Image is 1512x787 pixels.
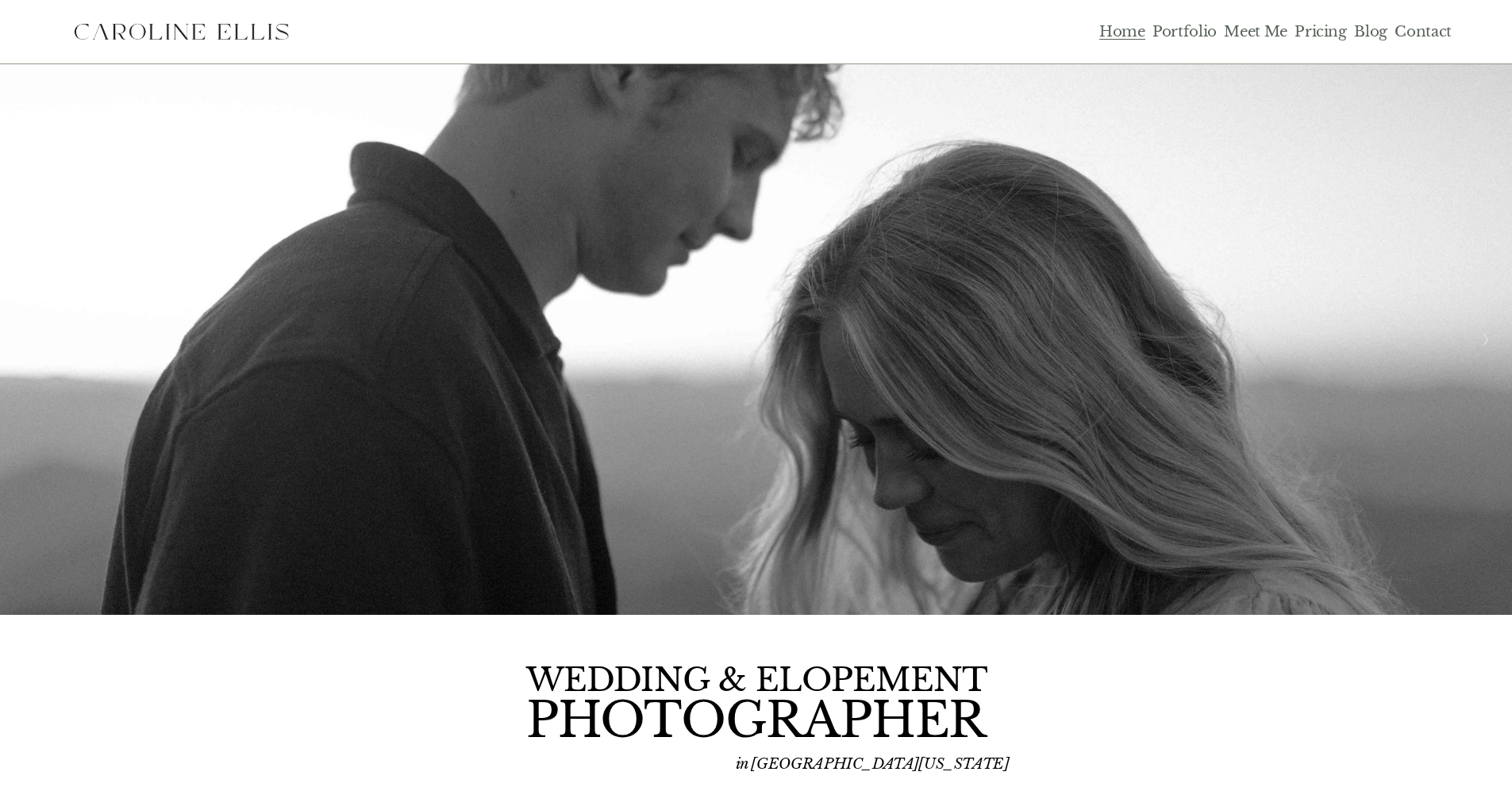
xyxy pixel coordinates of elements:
button: Previous Slide [16,327,37,352]
a: Contact [1395,22,1451,41]
img: Western North Carolina Faith Based Elopement Photographer [60,12,302,52]
a: Blog [1354,22,1387,41]
a: Home [1099,22,1145,41]
button: Next Slide [1475,327,1496,352]
h4: WEDDING & ELOPEMENT [526,664,988,697]
h4: PHOTOGRAPHER [526,697,987,744]
em: in [GEOGRAPHIC_DATA][US_STATE] [736,754,1010,773]
a: Pricing [1295,22,1346,41]
a: Portfolio [1152,22,1217,41]
a: Meet Me [1224,22,1287,41]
